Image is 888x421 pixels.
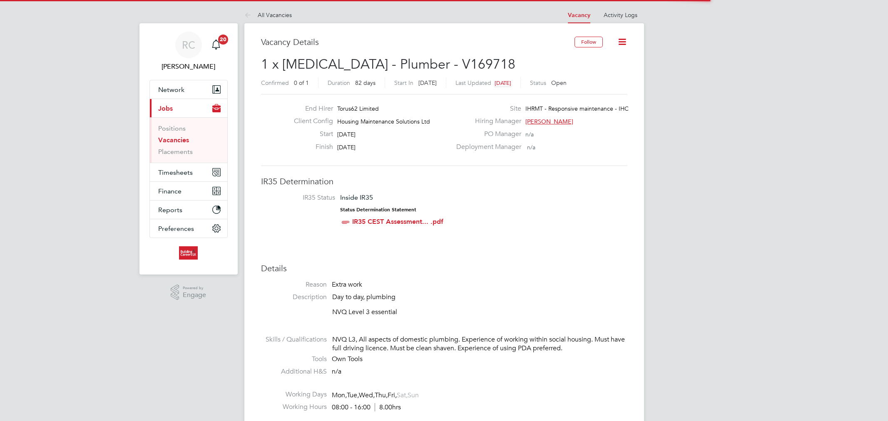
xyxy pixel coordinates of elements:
[158,124,186,132] a: Positions
[149,246,228,260] a: Go to home page
[332,293,627,302] p: Day to day, plumbing
[150,219,227,238] button: Preferences
[551,79,567,87] span: Open
[347,391,359,399] span: Tue,
[182,40,195,50] span: RC
[158,148,193,156] a: Placements
[375,403,401,411] span: 8.00hrs
[451,117,521,126] label: Hiring Manager
[337,131,356,138] span: [DATE]
[352,218,443,225] a: IR35 CEST Assessment... .pdf
[261,37,575,47] h3: Vacancy Details
[261,367,327,376] label: Additional H&S
[261,335,327,344] label: Skills / Qualifications
[397,391,408,399] span: Sat,
[332,308,627,317] p: NVQ Level 3 essential
[269,193,335,202] label: IR35 Status
[328,79,350,87] label: Duration
[139,23,238,275] nav: Main navigation
[375,391,388,399] span: Thu,
[149,62,228,72] span: Rhys Cook
[332,367,341,376] span: n/a
[208,32,224,58] a: 20
[150,99,227,117] button: Jobs
[451,143,521,151] label: Deployment Manager
[332,391,347,399] span: Mon,
[150,163,227,181] button: Timesheets
[261,176,627,187] h3: IR35 Determination
[359,391,375,399] span: Wed,
[527,144,535,151] span: n/a
[525,105,629,112] span: IHRMT - Responsive maintenance - IHC
[149,32,228,72] a: RC[PERSON_NAME]
[337,118,430,125] span: Housing Maintenance Solutions Ltd
[337,144,356,151] span: [DATE]
[261,56,515,72] span: 1 x [MEDICAL_DATA] - Plumber - V169718
[261,403,327,411] label: Working Hours
[451,130,521,139] label: PO Manager
[525,118,573,125] span: [PERSON_NAME]
[575,37,603,47] button: Follow
[332,335,627,353] div: NVQ L3, All aspects of domestic plumbing. Experience of working within social housing. Must have ...
[604,11,637,19] a: Activity Logs
[171,285,206,300] a: Powered byEngage
[158,206,182,214] span: Reports
[388,391,397,399] span: Fri,
[530,79,546,87] label: Status
[158,104,173,112] span: Jobs
[158,187,182,195] span: Finance
[261,355,327,364] label: Tools
[568,12,590,19] a: Vacancy
[150,201,227,219] button: Reports
[332,280,362,289] span: Extra work
[332,403,401,412] div: 08:00 - 16:00
[158,225,194,233] span: Preferences
[158,136,189,144] a: Vacancies
[340,193,373,201] span: Inside IR35
[408,391,419,399] span: Sun
[332,355,363,363] span: Own Tools
[294,79,309,87] span: 0 of 1
[261,293,327,302] label: Description
[337,105,379,112] span: Torus62 Limited
[287,143,333,151] label: Finish
[261,280,327,289] label: Reason
[287,104,333,113] label: End Hirer
[183,285,206,292] span: Powered by
[495,79,511,87] span: [DATE]
[158,168,193,176] span: Timesheets
[525,131,534,138] span: n/a
[158,86,184,94] span: Network
[355,79,376,87] span: 82 days
[218,35,228,45] span: 20
[287,130,333,139] label: Start
[261,79,289,87] label: Confirmed
[287,117,333,126] label: Client Config
[150,80,227,99] button: Network
[150,117,227,163] div: Jobs
[261,263,627,274] h3: Details
[150,182,227,200] button: Finance
[394,79,413,87] label: Start In
[451,104,521,113] label: Site
[183,292,206,299] span: Engage
[179,246,198,260] img: buildingcareersuk-logo-retina.png
[261,390,327,399] label: Working Days
[418,79,437,87] span: [DATE]
[455,79,491,87] label: Last Updated
[340,207,416,213] strong: Status Determination Statement
[244,11,292,19] a: All Vacancies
